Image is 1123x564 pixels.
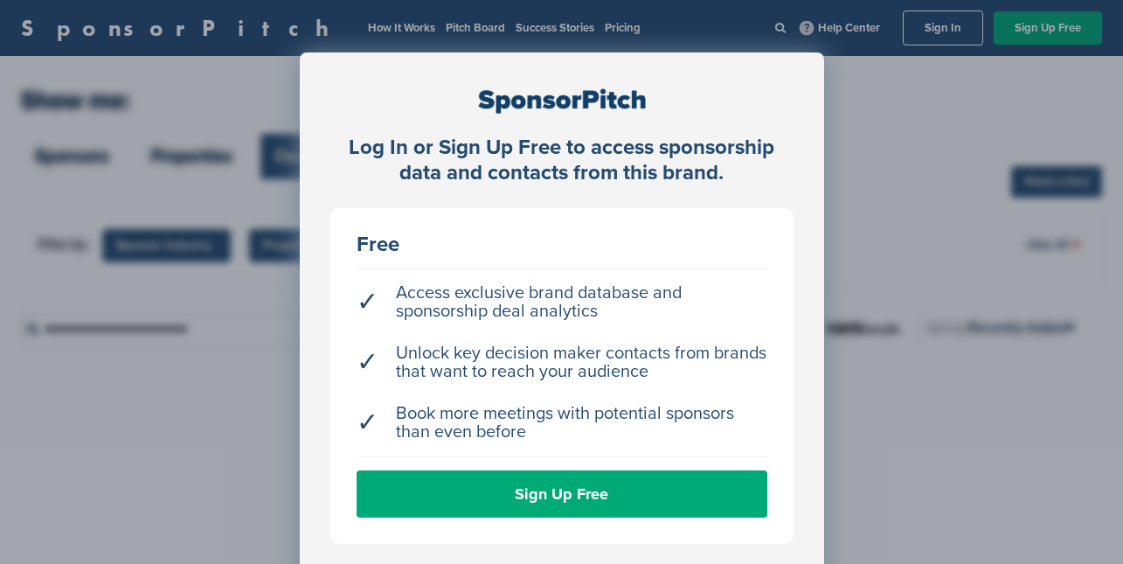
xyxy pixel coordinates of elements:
span: ✓ [357,293,378,311]
li: Unlock key decision maker contacts from brands that want to reach your audience [357,336,767,390]
li: Access exclusive brand database and sponsorship deal analytics [357,275,767,330]
span: ✓ [357,353,378,372]
li: Book more meetings with potential sponsors than even before [357,396,767,450]
div: Log In or Sign Up Free to access sponsorship data and contacts from this brand. [330,136,794,186]
span: ✓ [357,414,378,432]
a: Sign Up Free [357,470,767,518]
div: Free [357,234,767,255]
